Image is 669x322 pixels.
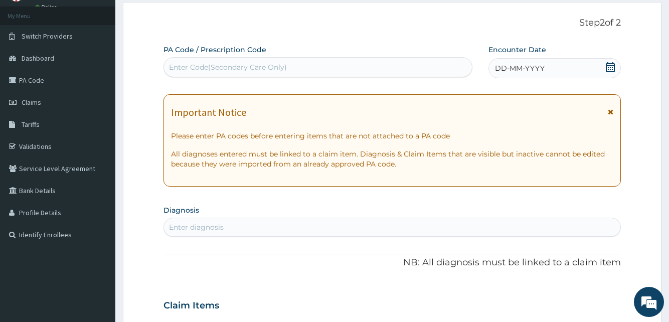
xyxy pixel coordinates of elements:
p: Please enter PA codes before entering items that are not attached to a PA code [171,131,613,141]
span: DD-MM-YYYY [495,63,545,73]
p: All diagnoses entered must be linked to a claim item. Diagnosis & Claim Items that are visible bu... [171,149,613,169]
div: Enter diagnosis [169,222,224,232]
h3: Claim Items [163,300,219,311]
span: Tariffs [22,120,40,129]
span: We're online! [58,97,138,198]
div: Minimize live chat window [164,5,189,29]
textarea: Type your message and hit 'Enter' [5,215,191,250]
label: Diagnosis [163,205,199,215]
div: Enter Code(Secondary Care Only) [169,62,287,72]
img: d_794563401_company_1708531726252_794563401 [19,50,41,75]
a: Online [35,4,59,11]
label: Encounter Date [488,45,546,55]
span: Switch Providers [22,32,73,41]
label: PA Code / Prescription Code [163,45,266,55]
p: Step 2 of 2 [163,18,620,29]
div: Chat with us now [52,56,169,69]
h1: Important Notice [171,107,246,118]
span: Claims [22,98,41,107]
span: Dashboard [22,54,54,63]
p: NB: All diagnosis must be linked to a claim item [163,256,620,269]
